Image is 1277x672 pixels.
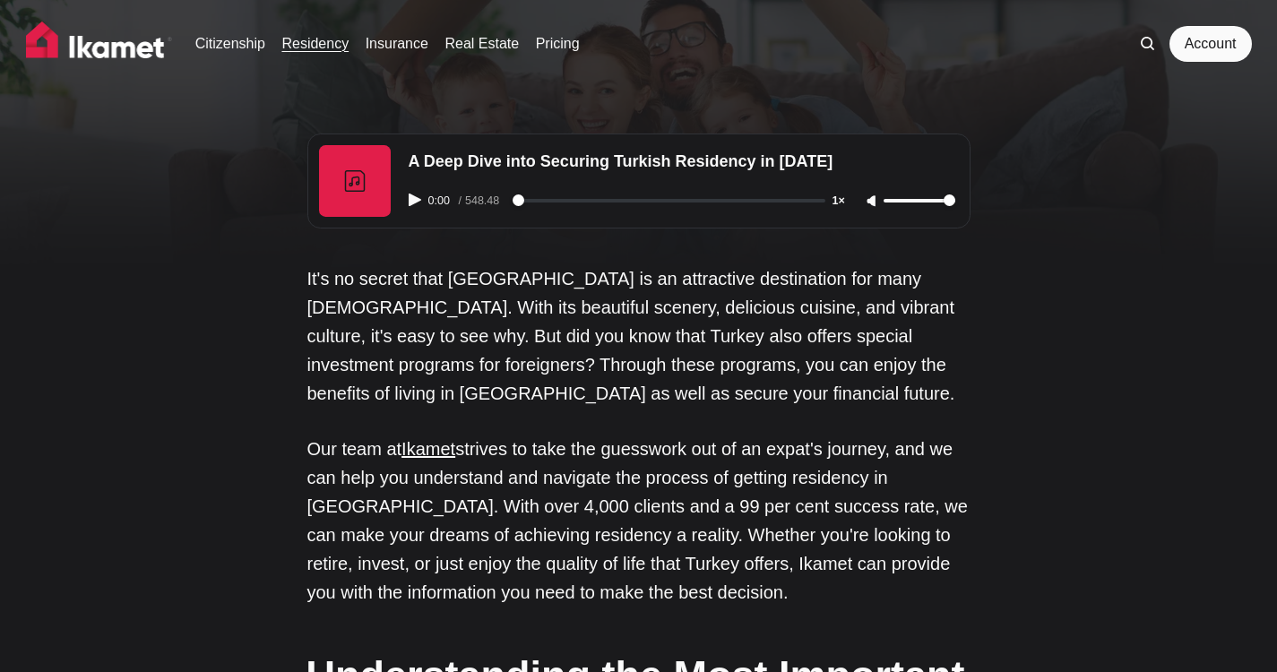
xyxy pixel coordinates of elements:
[536,33,580,55] a: Pricing
[462,194,503,207] span: 548.48
[26,22,173,66] img: Ikamet home
[307,264,971,408] p: It's no secret that [GEOGRAPHIC_DATA] is an attractive destination for many [DEMOGRAPHIC_DATA]. W...
[425,195,459,207] span: 0:00
[1169,26,1252,62] a: Account
[281,33,349,55] a: Residency
[195,33,265,55] a: Citizenship
[444,33,519,55] a: Real Estate
[401,439,455,459] a: Ikamet
[409,194,425,206] button: Play audio
[862,194,884,209] button: Unmute
[829,195,862,207] button: Adjust playback speed
[398,145,966,178] div: A Deep Dive into Securing Turkish Residency in [DATE]
[307,435,971,607] p: Our team at strives to take the guesswork out of an expat's journey, and we can help you understa...
[459,195,509,207] div: /
[366,33,428,55] a: Insurance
